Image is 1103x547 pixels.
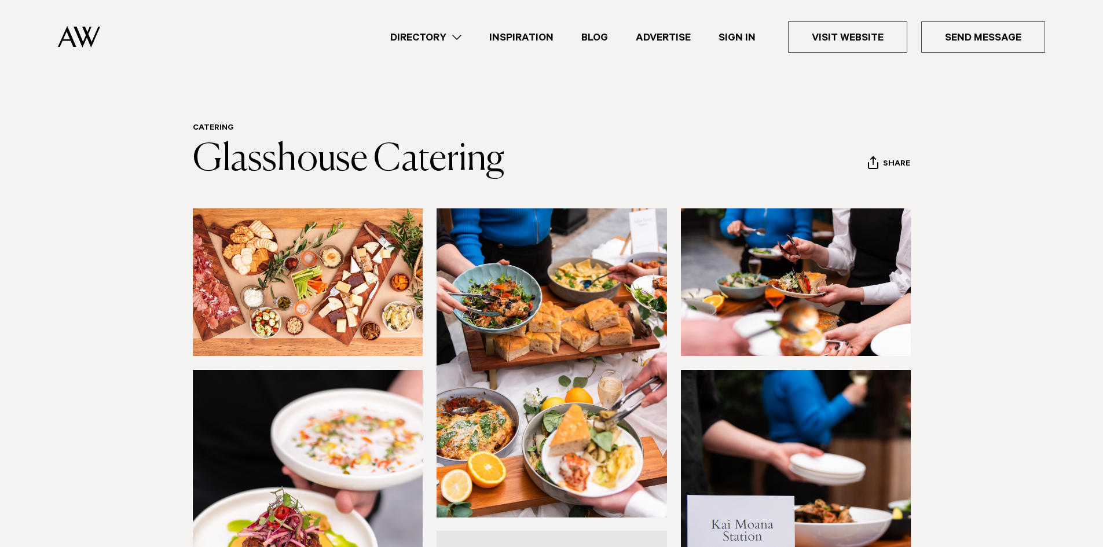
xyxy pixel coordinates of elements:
[921,21,1045,53] a: Send Message
[567,30,622,45] a: Blog
[58,26,100,47] img: Auckland Weddings Logo
[622,30,705,45] a: Advertise
[788,21,907,53] a: Visit Website
[705,30,769,45] a: Sign In
[376,30,475,45] a: Directory
[475,30,567,45] a: Inspiration
[883,159,910,170] span: Share
[193,124,234,133] a: Catering
[867,156,911,173] button: Share
[193,141,504,178] a: Glasshouse Catering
